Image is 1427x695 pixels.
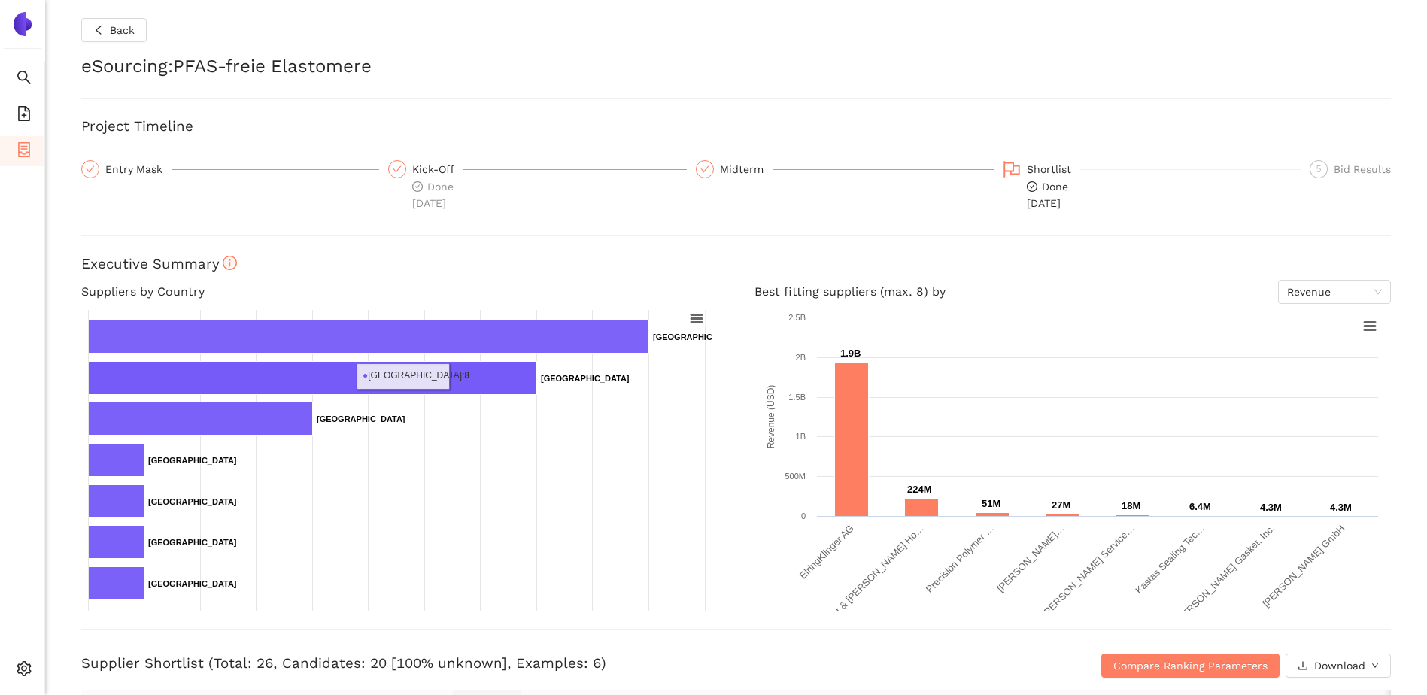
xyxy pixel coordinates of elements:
[81,18,147,42] button: leftBack
[1040,523,1137,620] text: [PERSON_NAME] Service…
[797,523,855,581] text: ElringKlinger AG
[795,353,805,362] text: 2B
[148,497,237,506] text: [GEOGRAPHIC_DATA]
[148,538,237,547] text: [GEOGRAPHIC_DATA]
[412,160,463,178] div: Kick-Off
[788,313,806,322] text: 2.5B
[317,414,405,423] text: [GEOGRAPHIC_DATA]
[81,160,379,178] div: Entry Mask
[1314,657,1365,674] span: Download
[1189,501,1211,512] text: 6.4M
[93,25,104,37] span: left
[817,523,925,631] text: Angst & [PERSON_NAME] Ho…
[81,280,718,304] h4: Suppliers by Country
[653,332,742,341] text: [GEOGRAPHIC_DATA]
[785,472,806,481] text: 500M
[1027,181,1068,209] span: Done [DATE]
[1027,160,1080,178] div: Shortlist
[393,165,402,174] span: check
[86,165,95,174] span: check
[1133,523,1207,596] text: Kastas Sealing Tec…
[1298,660,1308,672] span: download
[81,654,955,673] h3: Supplier Shortlist (Total: 26, Candidates: 20 [100% unknown], Examples: 6)
[1122,500,1140,511] text: 18M
[795,432,805,441] text: 1B
[700,165,709,174] span: check
[412,181,423,192] span: check-circle
[800,511,805,520] text: 0
[840,347,861,359] text: 1.9B
[17,656,32,686] span: setting
[788,393,806,402] text: 1.5B
[11,12,35,36] img: Logo
[1003,160,1021,178] span: flag
[1003,160,1301,211] div: Shortlistcheck-circleDone[DATE]
[1101,654,1280,678] button: Compare Ranking Parameters
[541,374,630,383] text: [GEOGRAPHIC_DATA]
[81,254,1391,274] h3: Executive Summary
[1286,654,1391,678] button: downloadDownloaddown
[1334,163,1391,175] span: Bid Results
[1316,164,1322,175] span: 5
[1330,502,1352,513] text: 4.3M
[765,385,776,449] text: Revenue (USD)
[1173,523,1277,627] text: [PERSON_NAME] Gasket, Inc.
[1027,181,1037,192] span: check-circle
[105,160,172,178] div: Entry Mask
[412,181,454,209] span: Done [DATE]
[148,579,237,588] text: [GEOGRAPHIC_DATA]
[754,280,1392,304] h4: Best fitting suppliers (max. 8) by
[907,484,932,495] text: 224M
[720,160,773,178] div: Midterm
[1113,657,1268,674] span: Compare Ranking Parameters
[994,523,1066,594] text: [PERSON_NAME]…
[1287,281,1382,303] span: Revenue
[110,22,135,38] span: Back
[17,101,32,131] span: file-add
[17,137,32,167] span: container
[223,256,237,270] span: info-circle
[81,117,1391,136] h3: Project Timeline
[148,456,237,465] text: [GEOGRAPHIC_DATA]
[1052,499,1070,511] text: 27M
[1260,523,1347,609] text: [PERSON_NAME] GmbH
[1371,662,1379,671] span: down
[17,65,32,95] span: search
[982,498,1000,509] text: 51M
[81,54,1391,80] h2: eSourcing : PFAS-freie Elastomere
[923,523,995,595] text: Precision Polymer …
[1260,502,1282,513] text: 4.3M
